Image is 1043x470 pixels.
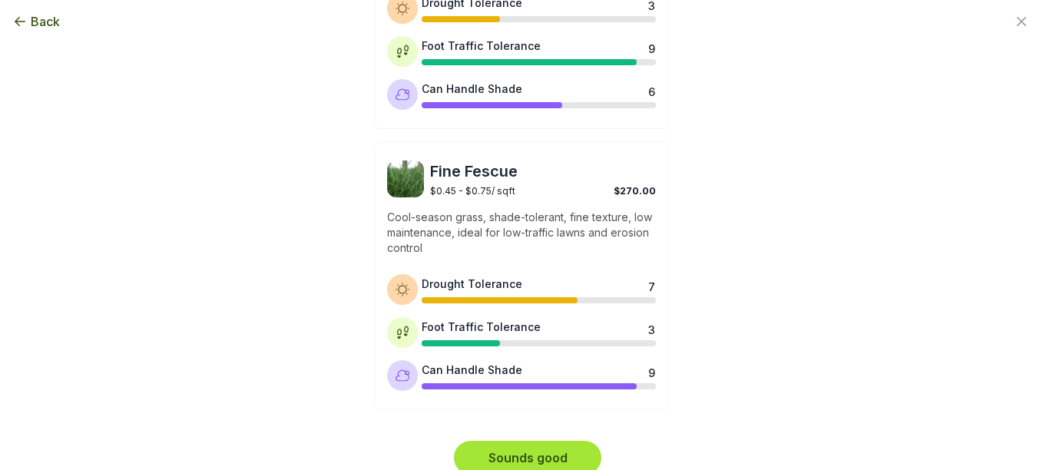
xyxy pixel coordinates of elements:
div: 6 [648,84,654,96]
span: Fine Fescue [430,161,656,182]
img: Shade tolerance icon [395,87,410,102]
img: Foot traffic tolerance icon [395,44,410,59]
span: $270.00 [614,185,656,197]
span: $0.45 - $0.75 / sqft [430,185,515,197]
img: Shade tolerance icon [395,368,410,383]
div: Foot Traffic Tolerance [422,38,541,54]
span: Back [31,12,60,31]
div: Can Handle Shade [422,362,522,378]
div: Drought Tolerance [422,276,522,292]
div: 7 [648,279,654,291]
div: 9 [648,365,654,377]
button: Back [12,12,60,31]
div: Foot Traffic Tolerance [422,319,541,335]
img: Fine Fescue sod image [387,161,424,197]
div: 3 [648,322,654,334]
div: 9 [648,41,654,53]
div: Can Handle Shade [422,81,522,97]
img: Drought tolerance icon [395,282,410,297]
img: Foot traffic tolerance icon [395,325,410,340]
p: Cool-season grass, shade-tolerant, fine texture, low maintenance, ideal for low-traffic lawns and... [387,210,656,256]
